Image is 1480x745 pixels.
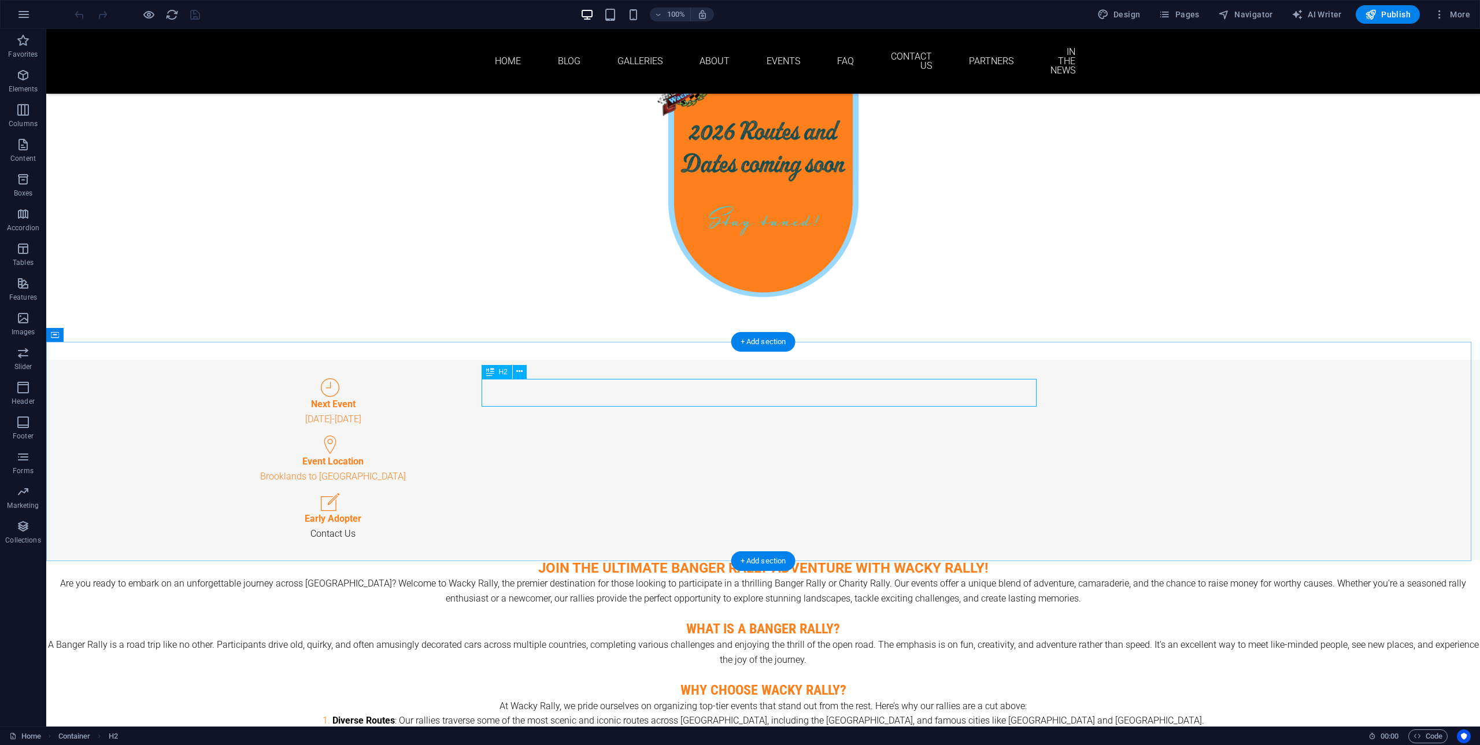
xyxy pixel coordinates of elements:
i: Reload page [165,8,179,21]
span: Click to select. Double-click to edit [109,729,118,743]
p: Tables [13,258,34,267]
button: Pages [1154,5,1204,24]
span: H2 [499,368,508,375]
button: More [1429,5,1475,24]
p: Forms [13,466,34,475]
p: Images [12,327,35,337]
button: Design [1093,5,1145,24]
h6: 100% [667,8,686,21]
button: Code [1408,729,1448,743]
button: Click here to leave preview mode and continue editing [142,8,156,21]
button: AI Writer [1287,5,1346,24]
p: Features [9,293,37,302]
span: Pages [1159,9,1199,20]
i: On resize automatically adjust zoom level to fit chosen device. [697,9,708,20]
p: Collections [5,536,40,545]
span: : [1389,732,1390,740]
p: Content [10,154,36,163]
p: Marketing [7,501,39,510]
p: Elements [9,84,38,94]
p: Header [12,397,35,406]
span: 00 00 [1381,729,1398,743]
span: More [1434,9,1470,20]
span: Design [1097,9,1141,20]
p: Columns [9,119,38,128]
nav: breadcrumb [58,729,118,743]
span: Click to select. Double-click to edit [58,729,91,743]
span: Code [1414,729,1442,743]
div: + Add section [731,332,795,352]
div: Design (Ctrl+Alt+Y) [1093,5,1145,24]
a: Click to cancel selection. Double-click to open Pages [9,729,41,743]
button: reload [165,8,179,21]
p: Slider [14,362,32,371]
span: AI Writer [1292,9,1342,20]
button: 100% [650,8,691,21]
p: Boxes [14,189,33,198]
span: Publish [1365,9,1411,20]
button: Publish [1356,5,1420,24]
p: Favorites [8,50,38,59]
p: Footer [13,431,34,441]
h6: Session time [1368,729,1399,743]
p: Accordion [7,223,39,233]
span: Navigator [1218,9,1273,20]
button: Navigator [1213,5,1278,24]
div: + Add section [731,551,795,571]
button: Usercentrics [1457,729,1471,743]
